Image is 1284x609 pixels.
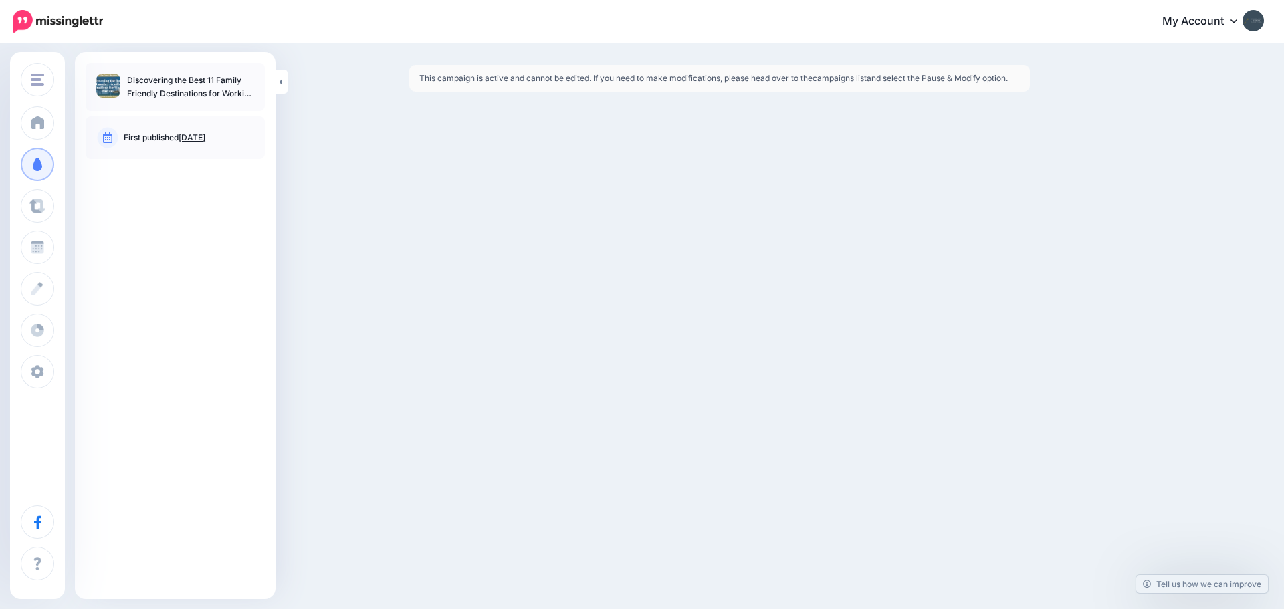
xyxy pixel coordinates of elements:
a: My Account [1149,5,1264,38]
p: First published [124,132,254,144]
a: Tell us how we can improve [1136,575,1268,593]
div: This campaign is active and cannot be edited. If you need to make modifications, please head over... [409,65,1030,92]
a: [DATE] [179,132,205,142]
img: Missinglettr [13,10,103,33]
img: 25175d008b47997368e613a4a810c527_thumb.jpg [96,74,120,98]
a: campaigns list [813,73,867,83]
img: menu.png [31,74,44,86]
p: Discovering the Best 11 Family Friendly Destinations for Working Parents [127,74,254,100]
